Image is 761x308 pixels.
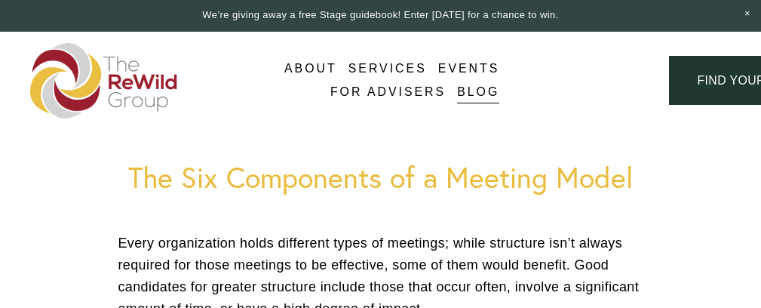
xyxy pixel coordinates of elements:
a: folder dropdown [284,57,337,81]
a: For Advisers [330,81,446,105]
a: folder dropdown [348,57,427,81]
a: Events [438,57,499,81]
a: Blog [457,81,499,105]
span: Services [348,58,427,80]
h1: The Six Components of a Meeting Model [118,161,643,196]
span: About [284,58,337,80]
img: The ReWild Group [30,43,178,119]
